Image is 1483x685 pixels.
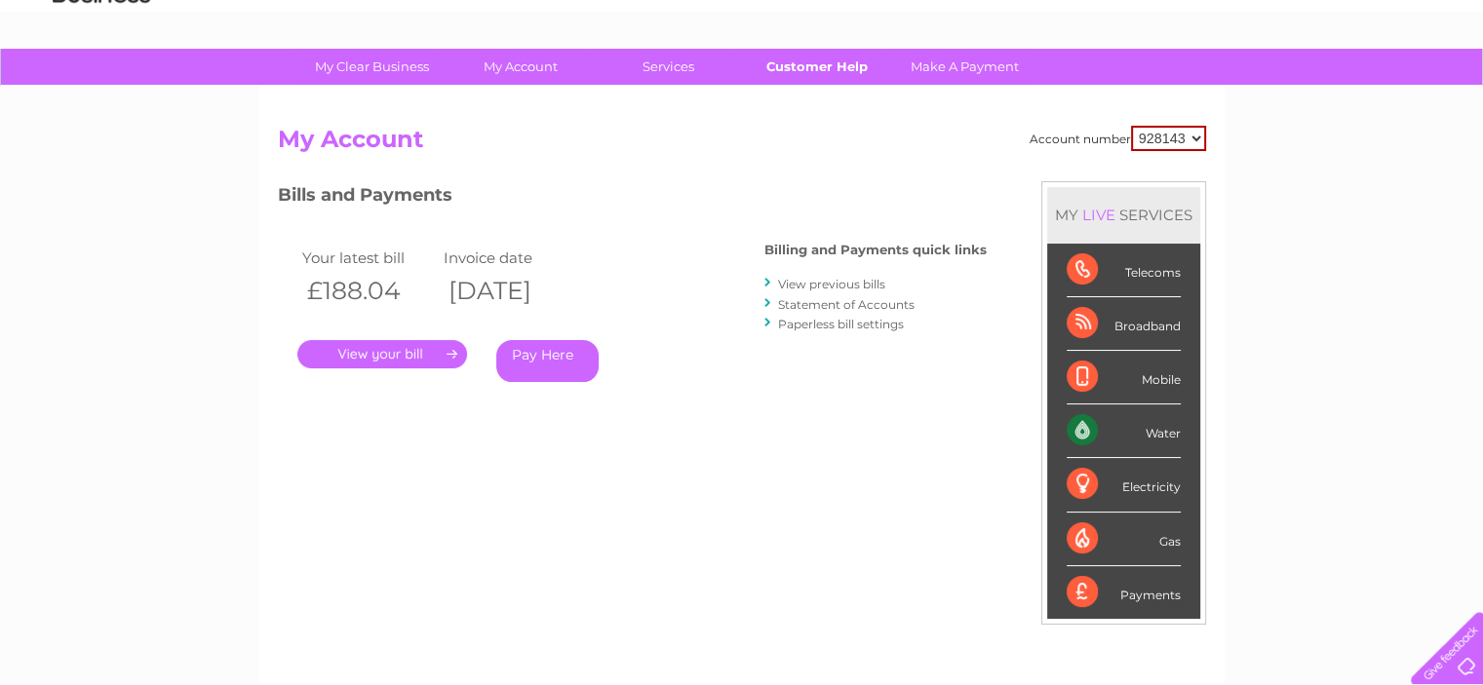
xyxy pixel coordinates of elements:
[1067,297,1181,351] div: Broadband
[1243,83,1302,97] a: Telecoms
[1419,83,1464,97] a: Log out
[778,317,904,331] a: Paperless bill settings
[1115,10,1250,34] a: 0333 014 3131
[52,51,151,110] img: logo.png
[297,340,467,368] a: .
[1313,83,1342,97] a: Blog
[1067,458,1181,512] div: Electricity
[496,340,599,382] a: Pay Here
[1189,83,1231,97] a: Energy
[764,243,987,257] h4: Billing and Payments quick links
[439,245,580,271] td: Invoice date
[588,49,749,85] a: Services
[884,49,1045,85] a: Make A Payment
[1067,513,1181,566] div: Gas
[297,245,439,271] td: Your latest bill
[439,271,580,311] th: [DATE]
[1067,351,1181,404] div: Mobile
[1047,187,1200,243] div: MY SERVICES
[736,49,897,85] a: Customer Help
[292,49,452,85] a: My Clear Business
[1353,83,1401,97] a: Contact
[282,11,1203,95] div: Clear Business is a trading name of Verastar Limited (registered in [GEOGRAPHIC_DATA] No. 3667643...
[440,49,601,85] a: My Account
[1078,206,1119,224] div: LIVE
[1067,404,1181,458] div: Water
[1067,244,1181,297] div: Telecoms
[1067,566,1181,619] div: Payments
[778,277,885,291] a: View previous bills
[278,126,1206,163] h2: My Account
[778,297,915,312] a: Statement of Accounts
[1140,83,1177,97] a: Water
[278,181,987,215] h3: Bills and Payments
[297,271,439,311] th: £188.04
[1030,126,1206,151] div: Account number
